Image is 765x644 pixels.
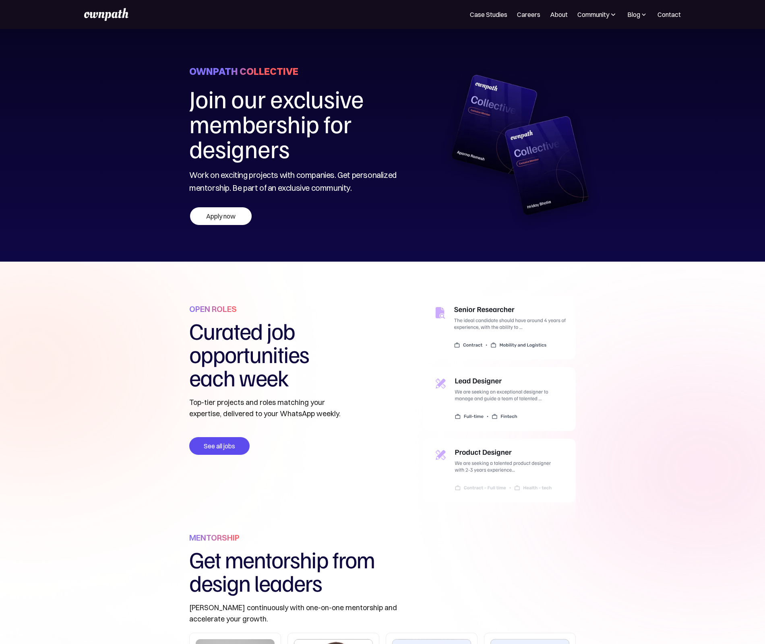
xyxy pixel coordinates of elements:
div: Work on exciting projects with companies. Get personalized mentorship. Be part of an exclusive co... [189,169,406,194]
div: Community [577,10,617,19]
p: Top-tier projects and roles matching your expertise, delivered to your WhatsApp weekly. [189,397,352,419]
h1: Join our exclusive membership for designers [189,86,406,161]
h1: Curated job opportunities each week [189,319,352,389]
p: [PERSON_NAME] continuously with one-on-one mentorship and accelerate your growth. [189,602,442,625]
h1: MENTORSHIP [189,533,240,543]
a: Careers [517,10,540,19]
a: Case Studies [470,10,507,19]
a: Contact [657,10,681,19]
div: Blog [627,10,640,19]
div: Community [577,10,609,19]
h1: Get mentorship from design leaders [189,547,442,594]
div: Blog [627,10,648,19]
h3: ownpath collective [189,65,298,78]
a: About [550,10,568,19]
div: Apply now [190,207,252,225]
a: Apply now [189,206,252,225]
a: See all jobs [189,437,250,455]
h1: OPEN ROLES [189,304,237,315]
